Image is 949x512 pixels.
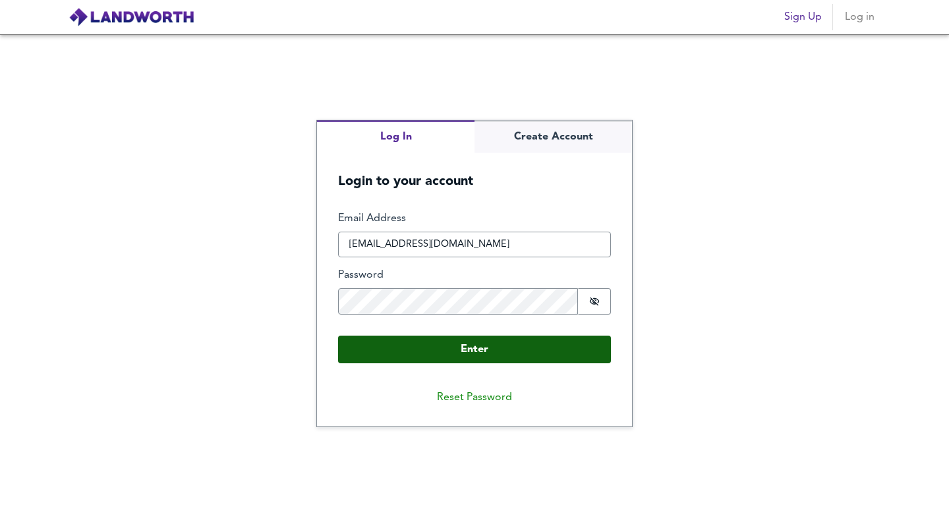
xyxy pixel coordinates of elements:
[317,120,474,153] button: Log In
[338,232,611,258] input: e.g. joe@bloggs.com
[338,211,611,226] label: Email Address
[474,120,632,153] button: Create Account
[338,336,611,363] button: Enter
[317,153,632,190] h5: Login to your account
[838,4,880,30] button: Log in
[578,288,611,315] button: Show password
[779,4,827,30] button: Sign Up
[338,268,611,283] label: Password
[784,8,822,26] span: Sign Up
[426,384,523,411] button: Reset Password
[69,7,194,27] img: logo
[844,8,875,26] span: Log in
